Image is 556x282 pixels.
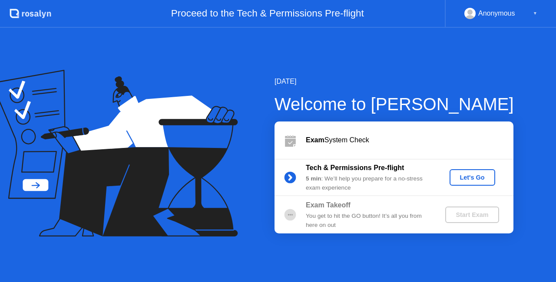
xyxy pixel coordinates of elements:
div: System Check [306,135,513,145]
b: Tech & Permissions Pre-flight [306,164,404,171]
div: ▼ [533,8,537,19]
b: Exam [306,136,324,144]
div: Welcome to [PERSON_NAME] [275,91,514,117]
div: [DATE] [275,76,514,87]
button: Let's Go [450,169,495,186]
button: Start Exam [445,207,499,223]
b: Exam Takeoff [306,201,351,209]
div: Let's Go [453,174,492,181]
div: : We’ll help you prepare for a no-stress exam experience [306,174,431,192]
div: You get to hit the GO button! It’s all you from here on out [306,212,431,230]
b: 5 min [306,175,321,182]
div: Anonymous [478,8,515,19]
div: Start Exam [449,211,495,218]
